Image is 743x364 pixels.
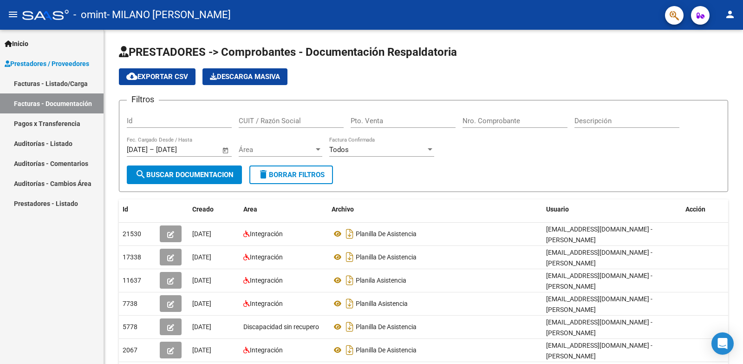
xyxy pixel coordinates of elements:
[682,199,728,219] datatable-header-cell: Acción
[7,9,19,20] mat-icon: menu
[250,253,283,261] span: Integración
[685,205,705,213] span: Acción
[542,199,682,219] datatable-header-cell: Usuario
[123,346,137,354] span: 2067
[546,249,652,267] span: [EMAIL_ADDRESS][DOMAIN_NAME] - [PERSON_NAME]
[356,300,408,307] span: Planilla Asistencia
[221,145,231,156] button: Open calendar
[258,171,325,179] span: Borrar Filtros
[344,226,356,241] i: Descargar documento
[344,250,356,265] i: Descargar documento
[119,46,457,59] span: PRESTADORES -> Comprobantes - Documentación Respaldatoria
[192,205,214,213] span: Creado
[202,68,287,85] app-download-masive: Descarga masiva de comprobantes (adjuntos)
[356,323,417,331] span: Planilla De Asistencia
[356,346,417,354] span: Planilla De Asistencia
[5,39,28,49] span: Inicio
[156,146,201,154] input: Fecha fin
[250,300,283,307] span: Integración
[192,277,211,284] span: [DATE]
[5,59,89,69] span: Prestadores / Proveedores
[344,319,356,334] i: Descargar documento
[239,146,314,154] span: Área
[127,165,242,184] button: Buscar Documentacion
[250,346,283,354] span: Integración
[344,273,356,288] i: Descargar documento
[123,323,137,331] span: 5778
[192,253,211,261] span: [DATE]
[192,323,211,331] span: [DATE]
[546,272,652,290] span: [EMAIL_ADDRESS][DOMAIN_NAME] - [PERSON_NAME]
[192,230,211,238] span: [DATE]
[123,253,141,261] span: 17338
[546,205,569,213] span: Usuario
[127,93,159,106] h3: Filtros
[123,230,141,238] span: 21530
[546,318,652,337] span: [EMAIL_ADDRESS][DOMAIN_NAME] - [PERSON_NAME]
[123,205,128,213] span: Id
[192,346,211,354] span: [DATE]
[546,295,652,313] span: [EMAIL_ADDRESS][DOMAIN_NAME] - [PERSON_NAME]
[135,169,146,180] mat-icon: search
[356,277,406,284] span: Planila Asistencia
[123,277,141,284] span: 11637
[127,146,148,154] input: Fecha inicio
[356,230,417,238] span: Planilla De Asistencia
[123,300,137,307] span: 7738
[119,68,196,85] button: Exportar CSV
[150,146,154,154] span: –
[329,146,349,154] span: Todos
[119,199,156,219] datatable-header-cell: Id
[243,323,319,331] span: Discapacidad sin recupero
[711,332,734,355] div: Open Intercom Messenger
[126,73,188,81] span: Exportar CSV
[210,73,280,81] span: Descarga Masiva
[328,199,542,219] datatable-header-cell: Archivo
[249,165,333,184] button: Borrar Filtros
[202,68,287,85] button: Descarga Masiva
[240,199,328,219] datatable-header-cell: Area
[250,277,283,284] span: Integración
[250,230,283,238] span: Integración
[258,169,269,180] mat-icon: delete
[192,300,211,307] span: [DATE]
[126,71,137,82] mat-icon: cloud_download
[546,342,652,360] span: [EMAIL_ADDRESS][DOMAIN_NAME] - [PERSON_NAME]
[107,5,231,25] span: - MILANO [PERSON_NAME]
[356,253,417,261] span: Planilla De Asistencia
[135,171,234,179] span: Buscar Documentacion
[344,296,356,311] i: Descargar documento
[189,199,240,219] datatable-header-cell: Creado
[546,225,652,244] span: [EMAIL_ADDRESS][DOMAIN_NAME] - [PERSON_NAME]
[724,9,736,20] mat-icon: person
[344,343,356,357] i: Descargar documento
[73,5,107,25] span: - omint
[243,205,257,213] span: Area
[332,205,354,213] span: Archivo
